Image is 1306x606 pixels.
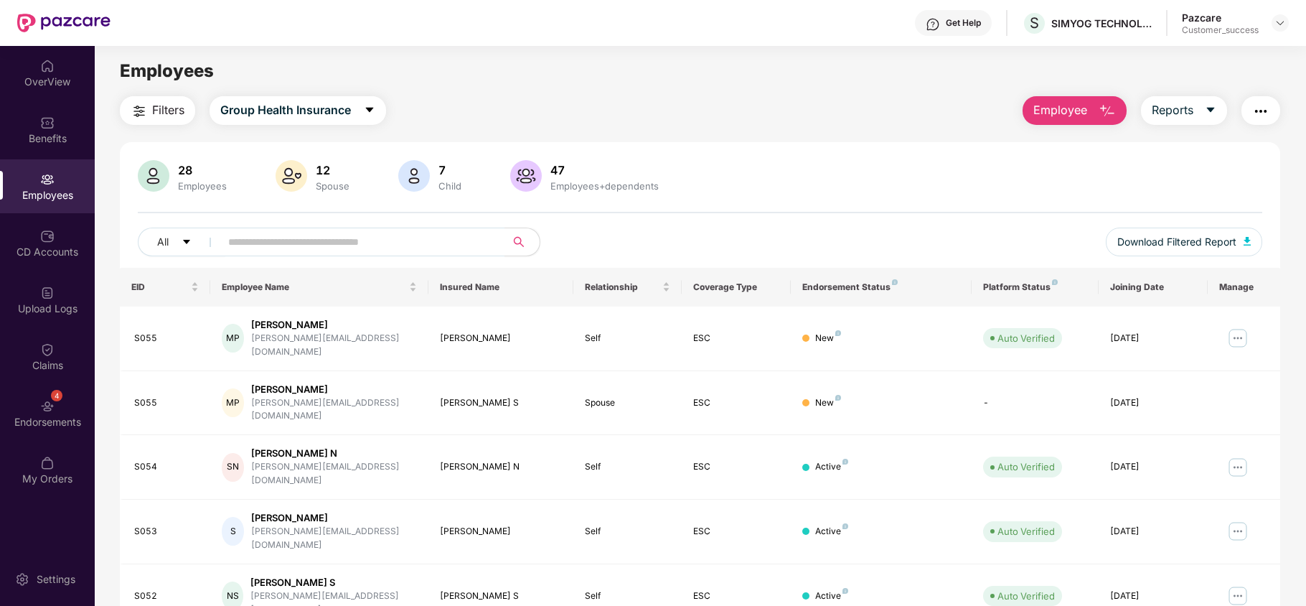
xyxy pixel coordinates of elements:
div: Endorsement Status [802,281,961,293]
div: S055 [134,396,199,410]
div: MP [222,388,243,417]
div: Customer_success [1182,24,1259,36]
div: Self [585,460,671,474]
button: Employee [1023,96,1127,125]
div: Child [436,180,464,192]
img: svg+xml;base64,PHN2ZyB4bWxucz0iaHR0cDovL3d3dy53My5vcmcvMjAwMC9zdmciIHhtbG5zOnhsaW5rPSJodHRwOi8vd3... [510,160,542,192]
div: 7 [436,163,464,177]
div: Self [585,589,671,603]
div: Pazcare [1182,11,1259,24]
button: Reportscaret-down [1141,96,1227,125]
th: Coverage Type [682,268,791,307]
img: svg+xml;base64,PHN2ZyBpZD0iRHJvcGRvd24tMzJ4MzIiIHhtbG5zPSJodHRwOi8vd3d3LnczLm9yZy8yMDAwL3N2ZyIgd2... [1274,17,1286,29]
div: [DATE] [1110,589,1196,603]
img: manageButton [1226,327,1249,350]
span: caret-down [1205,104,1216,117]
div: 28 [175,163,230,177]
img: svg+xml;base64,PHN2ZyB4bWxucz0iaHR0cDovL3d3dy53My5vcmcvMjAwMC9zdmciIHhtbG5zOnhsaW5rPSJodHRwOi8vd3... [398,160,430,192]
img: svg+xml;base64,PHN2ZyB4bWxucz0iaHR0cDovL3d3dy53My5vcmcvMjAwMC9zdmciIHdpZHRoPSI4IiBoZWlnaHQ9IjgiIH... [842,588,848,594]
div: [PERSON_NAME] [251,511,417,525]
img: svg+xml;base64,PHN2ZyBpZD0iRW1wbG95ZWVzIiB4bWxucz0iaHR0cDovL3d3dy53My5vcmcvMjAwMC9zdmciIHdpZHRoPS... [40,172,55,187]
button: search [504,228,540,256]
div: Spouse [585,396,671,410]
img: svg+xml;base64,PHN2ZyB4bWxucz0iaHR0cDovL3d3dy53My5vcmcvMjAwMC9zdmciIHdpZHRoPSI4IiBoZWlnaHQ9IjgiIH... [892,279,898,285]
div: S054 [134,460,199,474]
img: svg+xml;base64,PHN2ZyB4bWxucz0iaHR0cDovL3d3dy53My5vcmcvMjAwMC9zdmciIHhtbG5zOnhsaW5rPSJodHRwOi8vd3... [138,160,169,192]
img: manageButton [1226,456,1249,479]
img: svg+xml;base64,PHN2ZyB4bWxucz0iaHR0cDovL3d3dy53My5vcmcvMjAwMC9zdmciIHdpZHRoPSI4IiBoZWlnaHQ9IjgiIH... [835,395,841,401]
img: svg+xml;base64,PHN2ZyB4bWxucz0iaHR0cDovL3d3dy53My5vcmcvMjAwMC9zdmciIHdpZHRoPSI4IiBoZWlnaHQ9IjgiIH... [842,523,848,529]
div: ESC [693,332,779,345]
div: [PERSON_NAME] [440,525,562,539]
span: All [157,234,169,250]
div: 12 [313,163,352,177]
div: Auto Verified [997,589,1055,603]
img: svg+xml;base64,PHN2ZyBpZD0iQ0RfQWNjb3VudHMiIGRhdGEtbmFtZT0iQ0QgQWNjb3VudHMiIHhtbG5zPSJodHRwOi8vd3... [40,229,55,243]
div: ESC [693,525,779,539]
span: caret-down [182,237,192,248]
div: MP [222,324,243,353]
div: Auto Verified [997,331,1055,345]
th: Manage [1208,268,1280,307]
img: svg+xml;base64,PHN2ZyB4bWxucz0iaHR0cDovL3d3dy53My5vcmcvMjAwMC9zdmciIHhtbG5zOnhsaW5rPSJodHRwOi8vd3... [276,160,307,192]
span: Filters [152,101,184,119]
span: caret-down [364,104,375,117]
button: Allcaret-down [138,228,225,256]
div: Platform Status [983,281,1087,293]
th: Relationship [573,268,682,307]
img: svg+xml;base64,PHN2ZyB4bWxucz0iaHR0cDovL3d3dy53My5vcmcvMjAwMC9zdmciIHhtbG5zOnhsaW5rPSJodHRwOi8vd3... [1244,237,1251,246]
img: svg+xml;base64,PHN2ZyBpZD0iRW5kb3JzZW1lbnRzIiB4bWxucz0iaHR0cDovL3d3dy53My5vcmcvMjAwMC9zdmciIHdpZH... [40,399,55,414]
img: manageButton [1226,520,1249,543]
span: EID [131,281,188,293]
div: Settings [32,572,80,587]
div: S052 [134,589,199,603]
span: Employees [120,60,214,81]
div: Get Help [946,17,981,29]
div: New [815,332,841,345]
div: ESC [693,396,779,410]
div: ESC [693,460,779,474]
div: [DATE] [1110,396,1196,410]
span: S [1030,14,1039,32]
button: Filters [120,96,195,125]
span: search [504,236,532,248]
div: [PERSON_NAME][EMAIL_ADDRESS][DOMAIN_NAME] [251,460,417,488]
img: svg+xml;base64,PHN2ZyB4bWxucz0iaHR0cDovL3d3dy53My5vcmcvMjAwMC9zdmciIHdpZHRoPSIyNCIgaGVpZ2h0PSIyNC... [1252,103,1269,120]
div: 4 [51,390,62,401]
td: - [972,371,1099,436]
img: svg+xml;base64,PHN2ZyB4bWxucz0iaHR0cDovL3d3dy53My5vcmcvMjAwMC9zdmciIHdpZHRoPSI4IiBoZWlnaHQ9IjgiIH... [1052,279,1058,285]
img: svg+xml;base64,PHN2ZyBpZD0iVXBsb2FkX0xvZ3MiIGRhdGEtbmFtZT0iVXBsb2FkIExvZ3MiIHhtbG5zPSJodHRwOi8vd3... [40,286,55,300]
div: S055 [134,332,199,345]
div: [PERSON_NAME] S [440,589,562,603]
span: Employee [1033,101,1087,119]
div: Employees [175,180,230,192]
div: [DATE] [1110,332,1196,345]
div: Self [585,332,671,345]
div: [DATE] [1110,525,1196,539]
div: [PERSON_NAME] S [440,396,562,410]
div: [PERSON_NAME] N [251,447,417,460]
div: ESC [693,589,779,603]
div: SN [222,453,243,482]
div: S [222,517,243,546]
div: [PERSON_NAME] [251,318,417,332]
div: [DATE] [1110,460,1196,474]
div: Self [585,525,671,539]
th: Joining Date [1099,268,1208,307]
div: [PERSON_NAME] N [440,460,562,474]
img: svg+xml;base64,PHN2ZyBpZD0iSGVscC0zMngzMiIgeG1sbnM9Imh0dHA6Ly93d3cudzMub3JnLzIwMDAvc3ZnIiB3aWR0aD... [926,17,940,32]
span: Download Filtered Report [1117,234,1236,250]
img: svg+xml;base64,PHN2ZyB4bWxucz0iaHR0cDovL3d3dy53My5vcmcvMjAwMC9zdmciIHdpZHRoPSI4IiBoZWlnaHQ9IjgiIH... [835,330,841,336]
button: Group Health Insurancecaret-down [210,96,386,125]
img: svg+xml;base64,PHN2ZyBpZD0iU2V0dGluZy0yMHgyMCIgeG1sbnM9Imh0dHA6Ly93d3cudzMub3JnLzIwMDAvc3ZnIiB3aW... [15,572,29,587]
div: Spouse [313,180,352,192]
th: EID [120,268,210,307]
span: Employee Name [222,281,405,293]
button: Download Filtered Report [1106,228,1262,256]
img: svg+xml;base64,PHN2ZyB4bWxucz0iaHR0cDovL3d3dy53My5vcmcvMjAwMC9zdmciIHdpZHRoPSIyNCIgaGVpZ2h0PSIyNC... [131,103,148,120]
div: Auto Verified [997,524,1055,539]
div: [PERSON_NAME][EMAIL_ADDRESS][DOMAIN_NAME] [251,525,417,552]
img: svg+xml;base64,PHN2ZyBpZD0iTXlfT3JkZXJzIiBkYXRhLW5hbWU9Ik15IE9yZGVycyIgeG1sbnM9Imh0dHA6Ly93d3cudz... [40,456,55,470]
img: svg+xml;base64,PHN2ZyB4bWxucz0iaHR0cDovL3d3dy53My5vcmcvMjAwMC9zdmciIHdpZHRoPSI4IiBoZWlnaHQ9IjgiIH... [842,459,848,465]
span: Reports [1152,101,1193,119]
